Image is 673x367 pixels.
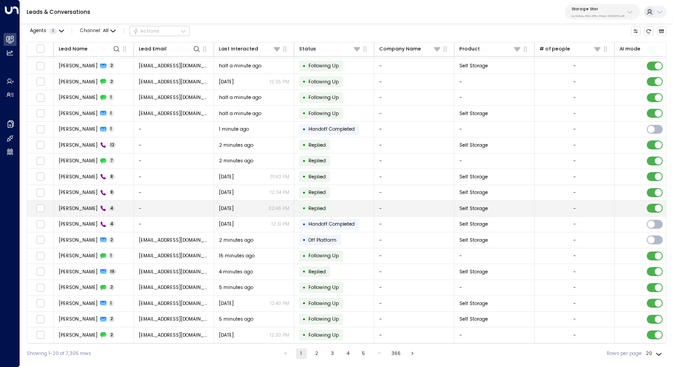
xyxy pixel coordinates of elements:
[573,284,576,291] div: -
[572,6,624,12] p: Storage Star
[139,45,201,53] div: Lead Email
[374,137,454,153] td: -
[134,185,214,201] td: -
[219,252,255,259] span: 16 minutes ago
[139,78,209,85] span: tayzhajoe32@yahoo.com
[270,78,289,85] p: 12:35 PM
[565,4,640,20] button: Storage Starbc340fee-f559-48fc-84eb-70f3f6817ad8
[308,78,339,85] span: Following Up
[109,316,115,322] span: 2
[303,124,306,135] div: •
[572,14,624,18] p: bc340fee-f559-48fc-84eb-70f3f6817ad8
[308,316,339,322] span: Following Up
[27,350,91,357] div: Showing 1-20 of 7,305 rows
[219,45,258,53] div: Last Interacted
[36,283,45,292] span: Toggle select row
[103,28,109,33] span: All
[59,157,97,164] span: Robert
[539,45,570,53] div: # of people
[303,76,306,87] div: •
[139,45,166,53] div: Lead Email
[573,62,576,69] div: -
[299,45,361,53] div: Status
[308,221,355,227] span: Handoff Completed
[374,296,454,311] td: -
[219,284,253,291] span: 5 minutes ago
[219,332,234,338] span: Yesterday
[59,142,97,148] span: Robert
[36,78,45,86] span: Toggle select row
[130,26,190,37] div: Button group with a nested menu
[36,268,45,276] span: Toggle select row
[109,95,114,100] span: 1
[59,45,88,53] div: Lead Name
[109,174,115,180] span: 8
[374,185,454,201] td: -
[280,348,418,359] nav: pagination navigation
[109,63,115,69] span: 2
[573,316,576,322] div: -
[539,45,602,53] div: # of people
[303,60,306,72] div: •
[374,264,454,280] td: -
[36,188,45,197] span: Toggle select row
[389,348,402,359] button: Go to page 366
[36,331,45,339] span: Toggle select row
[219,78,234,85] span: Yesterday
[631,26,641,36] button: Customize
[36,141,45,149] span: Toggle select row
[459,110,488,117] span: Self Storage
[303,92,306,103] div: •
[36,315,45,323] span: Toggle select row
[407,348,418,359] button: Go to next page
[374,217,454,232] td: -
[133,28,160,34] div: Actions
[109,237,115,243] span: 2
[573,268,576,275] div: -
[109,206,115,211] span: 4
[459,237,488,243] span: Self Storage
[36,236,45,244] span: Toggle select row
[134,217,214,232] td: -
[268,205,289,212] p: 02:46 PM
[374,58,454,74] td: -
[109,126,114,132] span: 1
[219,268,253,275] span: 4 minutes ago
[343,348,353,359] button: Go to page 4
[303,187,306,198] div: •
[27,8,90,16] a: Leads & Conversations
[59,268,97,275] span: Jamie Williams
[303,282,306,293] div: •
[219,300,234,307] span: Yesterday
[374,312,454,327] td: -
[358,348,369,359] button: Go to page 5
[303,219,306,230] div: •
[219,189,234,196] span: Aug 27, 2025
[379,45,421,53] div: Company Name
[303,139,306,151] div: •
[109,332,115,338] span: 2
[573,332,576,338] div: -
[219,62,261,69] span: half a minute ago
[459,189,488,196] span: Self Storage
[454,327,535,343] td: -
[308,252,339,259] span: Following Up
[459,142,488,148] span: Self Storage
[139,62,209,69] span: tayzhajoe32@yahoo.com
[109,111,114,116] span: 1
[303,313,306,325] div: •
[59,237,97,243] span: Sara Smith
[573,300,576,307] div: -
[36,299,45,308] span: Toggle select row
[296,348,307,359] button: page 1
[308,142,326,148] span: Replied
[374,327,454,343] td: -
[644,26,654,36] span: Refresh
[303,171,306,182] div: •
[312,348,322,359] button: Go to page 2
[374,169,454,185] td: -
[109,253,114,259] span: 1
[270,300,289,307] p: 12:40 PM
[303,107,306,119] div: •
[219,110,261,117] span: half a minute ago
